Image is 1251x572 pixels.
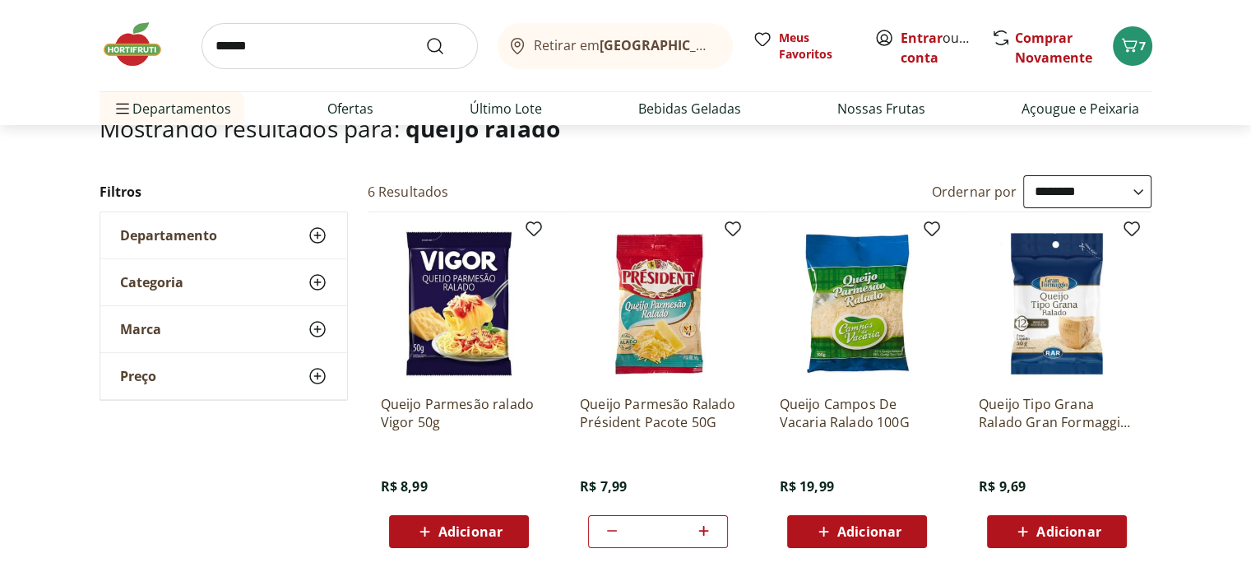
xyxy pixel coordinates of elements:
[901,29,991,67] a: Criar conta
[1015,29,1092,67] a: Comprar Novamente
[600,36,877,54] b: [GEOGRAPHIC_DATA]/[GEOGRAPHIC_DATA]
[202,23,478,69] input: search
[779,30,855,63] span: Meus Favoritos
[470,99,542,119] a: Último Lote
[779,226,935,382] img: Queijo Campos De Vacaria Ralado 100G
[932,183,1017,201] label: Ordernar por
[327,99,373,119] a: Ofertas
[100,175,348,208] h2: Filtros
[779,477,833,495] span: R$ 19,99
[120,321,161,337] span: Marca
[1113,26,1152,66] button: Carrinho
[787,515,927,548] button: Adicionar
[120,227,217,244] span: Departamento
[113,89,231,128] span: Departamentos
[100,115,1152,142] h1: Mostrando resultados para:
[100,20,182,69] img: Hortifruti
[987,515,1127,548] button: Adicionar
[389,515,529,548] button: Adicionar
[100,306,347,352] button: Marca
[779,395,935,431] a: Queijo Campos De Vacaria Ralado 100G
[100,353,347,399] button: Preço
[901,28,974,67] span: ou
[753,30,855,63] a: Meus Favoritos
[534,38,716,53] span: Retirar em
[100,212,347,258] button: Departamento
[979,477,1026,495] span: R$ 9,69
[113,89,132,128] button: Menu
[1022,99,1139,119] a: Açougue e Peixaria
[425,36,465,56] button: Submit Search
[381,395,537,431] a: Queijo Parmesão ralado Vigor 50g
[368,183,449,201] h2: 6 Resultados
[1036,525,1100,538] span: Adicionar
[405,113,560,144] span: queijo ralado
[901,29,943,47] a: Entrar
[1139,38,1146,53] span: 7
[979,226,1135,382] img: Queijo Tipo Grana Ralado Gran Formaggio Pacote 50G
[381,477,428,495] span: R$ 8,99
[638,99,741,119] a: Bebidas Geladas
[580,226,736,382] img: Queijo Parmesão Ralado Président Pacote 50G
[100,259,347,305] button: Categoria
[837,99,925,119] a: Nossas Frutas
[120,368,156,384] span: Preço
[580,395,736,431] a: Queijo Parmesão Ralado Président Pacote 50G
[580,477,627,495] span: R$ 7,99
[837,525,901,538] span: Adicionar
[381,226,537,382] img: Queijo Parmesão ralado Vigor 50g
[120,274,183,291] span: Categoria
[438,525,503,538] span: Adicionar
[498,23,733,69] button: Retirar em[GEOGRAPHIC_DATA]/[GEOGRAPHIC_DATA]
[979,395,1135,431] a: Queijo Tipo Grana Ralado Gran Formaggio Pacote 50G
